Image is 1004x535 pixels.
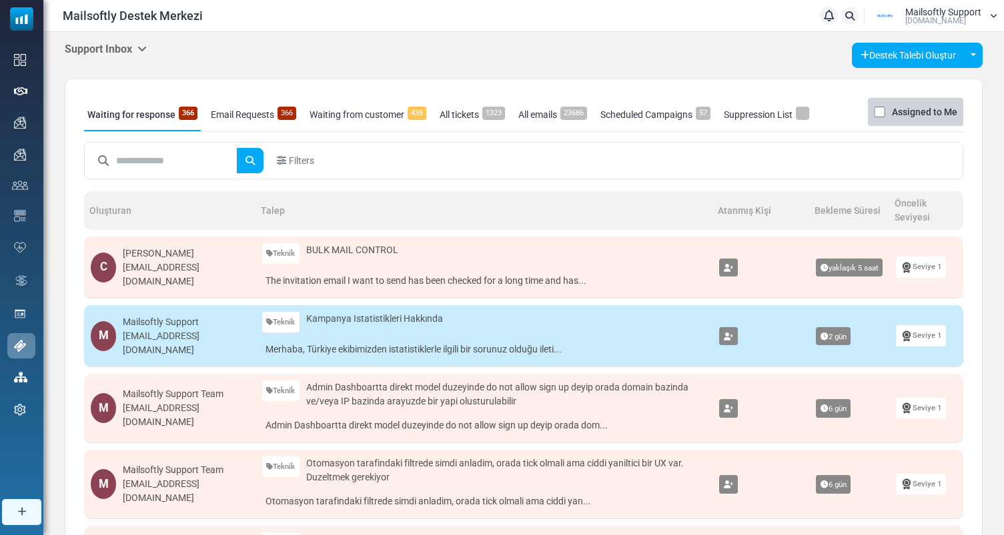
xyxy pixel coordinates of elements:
[14,404,26,416] img: settings-icon.svg
[123,261,248,288] div: [EMAIL_ADDRESS][DOMAIN_NAME]
[560,107,587,120] span: 23686
[816,399,851,418] span: 6 gün
[896,474,946,494] a: Seviye 1
[816,475,851,494] span: 6 gün
[289,154,314,168] span: Filters
[14,273,29,288] img: workflow.svg
[14,117,26,129] img: campaigns-icon.png
[720,98,813,131] a: Suppression List
[597,98,714,131] a: Scheduled Campaigns57
[852,43,965,68] a: Destek Talebi Oluştur
[696,107,710,120] span: 57
[408,107,426,120] span: 438
[14,210,26,222] img: email-templates-icon.svg
[262,243,300,264] a: Teknik
[123,477,248,505] div: [EMAIL_ADDRESS][DOMAIN_NAME]
[896,398,946,418] a: Seviye 1
[889,191,963,230] th: Öncelik Seviyesi
[123,463,248,477] div: Mailsoftly Support Team
[123,401,248,429] div: [EMAIL_ADDRESS][DOMAIN_NAME]
[123,329,248,357] div: [EMAIL_ADDRESS][DOMAIN_NAME]
[14,242,26,253] img: domain-health-icon.svg
[123,247,248,261] div: [PERSON_NAME]
[892,104,957,120] label: Assigned to Me
[123,387,248,401] div: Mailsoftly Support Team
[14,340,26,352] img: support-icon-active.svg
[896,257,946,277] a: Seviye 1
[262,456,300,477] a: Teknik
[905,7,981,17] span: Mailsoftly Support
[262,491,706,512] a: Otomasyon tarafindaki filtrede simdi anladim, orada tick olmali ama ciddi yan...
[869,6,902,26] img: User Logo
[91,393,116,423] div: M
[65,43,147,55] h5: Support Inbox
[84,191,256,230] th: Oluşturan
[816,259,883,277] span: yaklaşık 5 saat
[123,315,248,329] div: Mailsoftly Support
[905,17,966,25] span: [DOMAIN_NAME]
[262,415,706,436] a: Admin Dashboartta direkt model duzeyinde do not allow sign up deyip orada dom...
[306,98,430,131] a: Waiting from customer438
[63,7,203,25] span: Mailsoftly Destek Merkezi
[14,149,26,161] img: campaigns-icon.png
[91,253,116,282] div: C
[84,98,201,131] a: Waiting for response366
[278,107,296,120] span: 366
[12,181,28,190] img: contacts-icon.svg
[262,339,706,360] a: Merhaba, Türkiye ekibimizden istatistiklerle ilgili bir sorunuz olduğu ileti...
[306,312,443,326] span: Kampanya Istatistikleri Hakkında
[816,327,851,346] span: 2 gün
[306,380,706,408] span: Admin Dashboartta direkt model duzeyinde do not allow sign up deyip orada domain bazinda ve/veya ...
[179,107,197,120] span: 366
[91,469,116,499] div: M
[256,191,712,230] th: Talep
[306,456,706,484] span: Otomasyon tarafindaki filtrede simdi anladim, orada tick olmali ama ciddi yaniltici bir UX var. D...
[91,321,116,351] div: M
[869,6,997,26] a: User Logo Mailsoftly Support [DOMAIN_NAME]
[207,98,300,131] a: Email Requests366
[896,325,946,346] a: Seviye 1
[482,107,505,120] span: 1323
[306,243,398,257] span: BULK MAIL CONTROL
[262,380,300,401] a: Teknik
[262,312,300,332] a: Teknik
[712,191,809,230] th: Atanmış Kişi
[262,270,706,291] a: The invitation email I want to send has been checked for a long time and has...
[515,98,590,131] a: All emails23686
[10,7,33,31] img: mailsoftly_icon_blue_white.svg
[14,308,26,320] img: landing_pages.svg
[14,54,26,66] img: dashboard-icon.svg
[436,98,508,131] a: All tickets1323
[809,191,890,230] th: Bekleme Süresi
